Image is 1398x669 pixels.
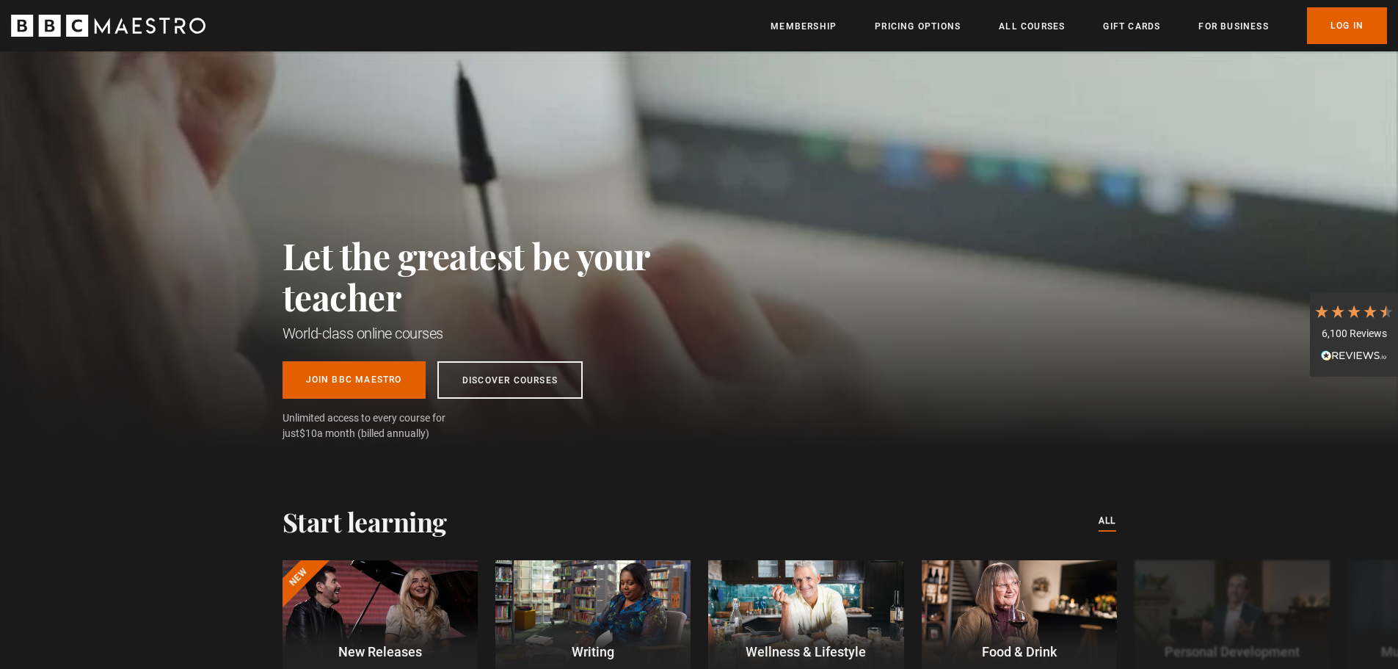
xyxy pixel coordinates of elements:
a: Pricing Options [875,19,961,34]
h2: Let the greatest be your teacher [283,235,716,317]
a: Gift Cards [1103,19,1160,34]
div: 6,100 ReviewsRead All Reviews [1310,292,1398,377]
div: Read All Reviews [1314,348,1394,366]
svg: BBC Maestro [11,15,205,37]
a: All [1099,513,1116,529]
a: Log In [1307,7,1387,44]
nav: Primary [771,7,1387,44]
a: Join BBC Maestro [283,361,426,399]
img: REVIEWS.io [1321,350,1387,361]
h1: World-class online courses [283,323,716,344]
div: 6,100 Reviews [1314,327,1394,341]
a: Discover Courses [437,361,583,399]
a: For business [1198,19,1268,34]
a: Membership [771,19,837,34]
a: All Courses [999,19,1065,34]
h2: Start learning [283,506,447,537]
span: Unlimited access to every course for just a month (billed annually) [283,411,481,441]
div: 4.7 Stars [1314,303,1394,319]
span: $10 [299,427,317,439]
